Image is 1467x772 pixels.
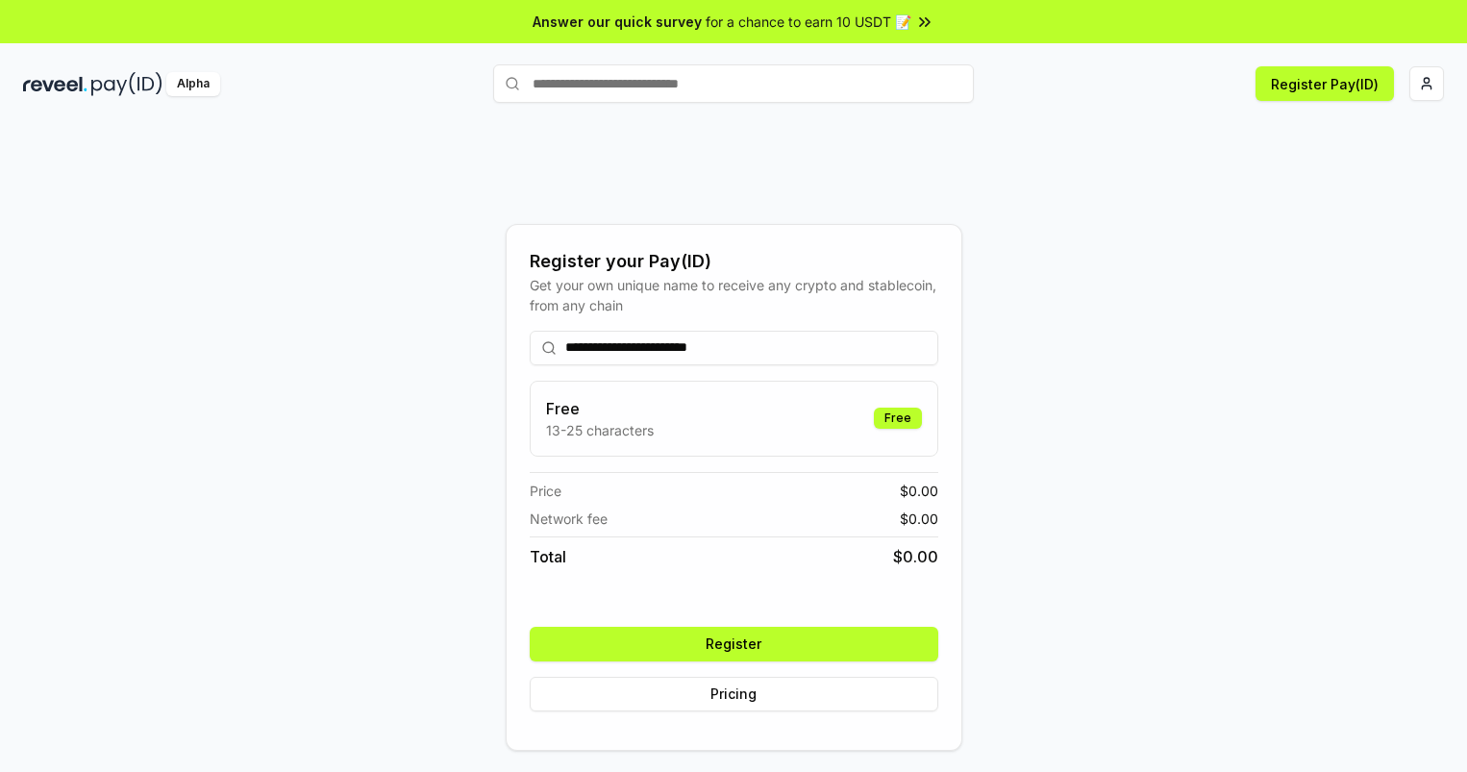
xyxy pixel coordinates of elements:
[546,420,654,440] p: 13-25 characters
[1256,66,1394,101] button: Register Pay(ID)
[874,408,922,429] div: Free
[900,481,938,501] span: $ 0.00
[530,545,566,568] span: Total
[530,509,608,529] span: Network fee
[893,545,938,568] span: $ 0.00
[91,72,162,96] img: pay_id
[530,627,938,661] button: Register
[23,72,87,96] img: reveel_dark
[530,248,938,275] div: Register your Pay(ID)
[706,12,911,32] span: for a chance to earn 10 USDT 📝
[166,72,220,96] div: Alpha
[530,481,561,501] span: Price
[900,509,938,529] span: $ 0.00
[530,275,938,315] div: Get your own unique name to receive any crypto and stablecoin, from any chain
[530,677,938,711] button: Pricing
[546,397,654,420] h3: Free
[533,12,702,32] span: Answer our quick survey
